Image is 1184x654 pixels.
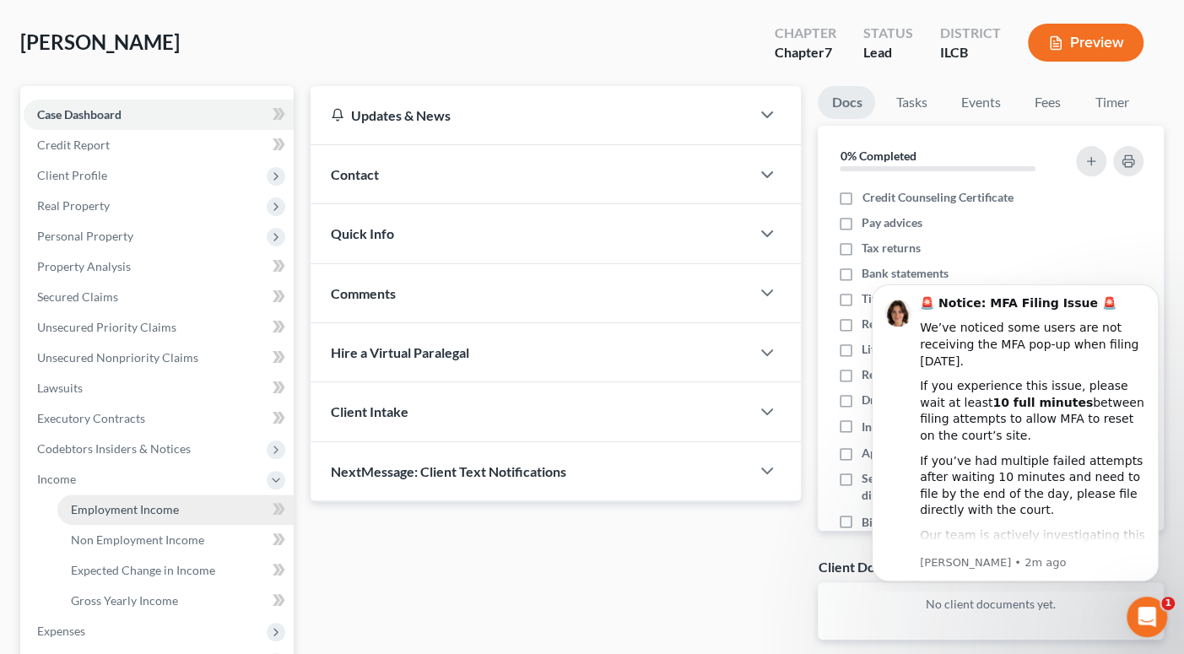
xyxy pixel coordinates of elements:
a: Employment Income [57,495,294,525]
span: Property Analysis [37,259,131,273]
strong: 0% Completed [840,149,916,163]
span: Credit Counseling Certificate [862,189,1013,206]
a: Property Analysis [24,251,294,282]
span: 7 [824,44,832,60]
a: Unsecured Priority Claims [24,312,294,343]
div: Lead [863,43,913,62]
span: Comments [331,285,396,301]
a: Lawsuits [24,373,294,403]
a: Case Dashboard [24,100,294,130]
span: Unsecured Nonpriority Claims [37,350,198,365]
button: Preview [1028,24,1143,62]
span: Personal Property [37,229,133,243]
iframe: Intercom notifications message [846,269,1184,592]
span: Non Employment Income [71,532,204,547]
span: Hire a Virtual Paralegal [331,344,469,360]
a: Executory Contracts [24,403,294,434]
div: Chapter [775,43,836,62]
span: Lawsuits [37,381,83,395]
span: 1 [1161,597,1175,610]
span: Executory Contracts [37,411,145,425]
span: Expenses [37,624,85,638]
a: Gross Yearly Income [57,586,294,616]
div: Chapter [775,24,836,43]
span: Real Property [37,198,110,213]
span: Secured Claims [37,289,118,304]
a: Docs [818,86,875,119]
a: Secured Claims [24,282,294,312]
div: ILCB [940,43,1001,62]
a: Timer [1081,86,1142,119]
div: Updates & News [331,106,731,124]
span: NextMessage: Client Text Notifications [331,463,566,479]
span: Pay advices [862,214,922,231]
span: Income [37,472,76,486]
a: Unsecured Nonpriority Claims [24,343,294,373]
span: Tax returns [862,240,921,257]
p: No client documents yet. [831,596,1150,613]
div: Client Documents [818,558,926,576]
span: Expected Change in Income [71,563,215,577]
span: Quick Info [331,225,394,241]
span: Client Profile [37,168,107,182]
a: Credit Report [24,130,294,160]
a: Expected Change in Income [57,555,294,586]
span: Codebtors Insiders & Notices [37,441,191,456]
span: Employment Income [71,502,179,516]
a: Tasks [882,86,940,119]
span: Unsecured Priority Claims [37,320,176,334]
span: Bank statements [862,265,949,282]
a: Events [947,86,1014,119]
span: Gross Yearly Income [71,593,178,608]
a: Non Employment Income [57,525,294,555]
iframe: Intercom live chat [1127,597,1167,637]
span: [PERSON_NAME] [20,30,180,54]
div: District [940,24,1001,43]
span: Contact [331,166,379,182]
div: Status [863,24,913,43]
a: Fees [1020,86,1074,119]
span: Case Dashboard [37,107,122,122]
span: Client Intake [331,403,408,419]
span: Credit Report [37,138,110,152]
